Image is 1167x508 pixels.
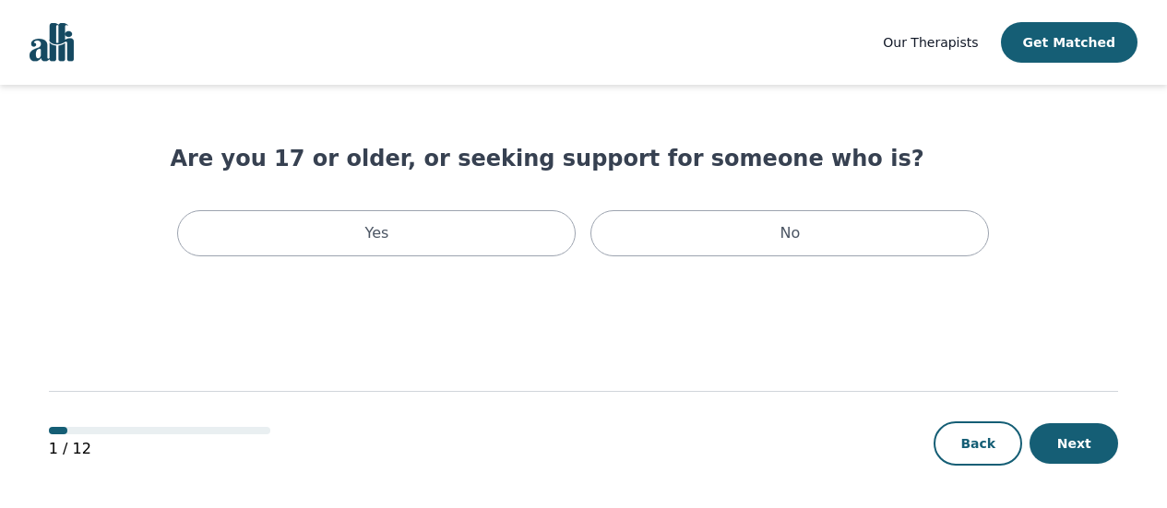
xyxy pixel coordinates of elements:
[1030,423,1118,464] button: Next
[780,222,801,244] p: No
[30,23,74,62] img: alli logo
[170,144,996,173] h1: Are you 17 or older, or seeking support for someone who is?
[883,31,978,53] a: Our Therapists
[49,438,270,460] p: 1 / 12
[1001,22,1137,63] button: Get Matched
[934,421,1022,466] button: Back
[883,35,978,50] span: Our Therapists
[365,222,389,244] p: Yes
